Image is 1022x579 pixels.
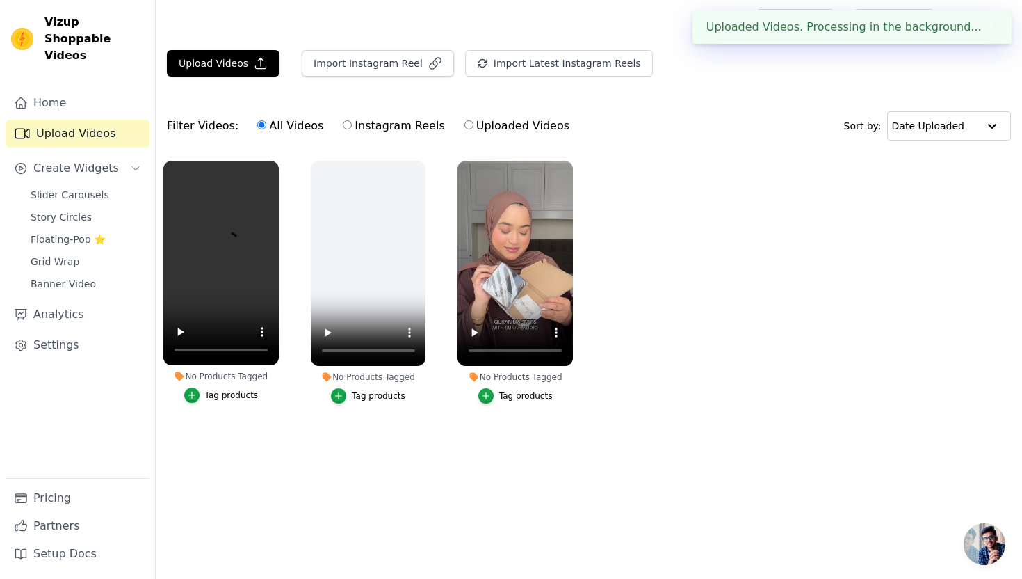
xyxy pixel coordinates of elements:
a: Help Setup [756,9,834,35]
button: Tag products [184,388,259,403]
span: Floating-Pop ⭐ [31,232,106,246]
a: Home [6,89,149,117]
div: Tag products [499,390,553,402]
span: Story Circles [31,210,92,224]
a: Banner Video [22,274,149,294]
a: Grid Wrap [22,252,149,271]
div: Sort by: [844,111,1012,141]
button: Tag products [331,388,405,404]
button: Upload Videos [167,50,279,77]
input: Uploaded Videos [464,120,473,129]
a: Analytics [6,301,149,328]
span: Grid Wrap [31,255,79,269]
span: Slider Carousels [31,188,109,202]
img: Vizup [11,28,33,50]
a: Slider Carousels [22,185,149,205]
label: Uploaded Videos [464,117,570,135]
a: Setup Docs [6,540,149,568]
input: Instagram Reels [343,120,352,129]
a: Upload Videos [6,120,149,148]
div: Uploaded Videos. Processing in the background... [692,10,1012,44]
a: Story Circles [22,207,149,227]
span: Banner Video [31,277,96,291]
button: Import Latest Instagram Reels [465,50,653,77]
a: Pricing [6,484,149,512]
a: Book Demo [854,9,934,35]
div: Filter Videos: [167,110,577,142]
div: No Products Tagged [163,371,279,382]
div: Tag products [352,390,405,402]
button: Close [982,19,998,35]
button: Import Instagram Reel [302,50,454,77]
button: Tag products [478,388,553,404]
div: No Products Tagged [311,372,426,383]
label: All Videos [257,117,324,135]
span: Vizup Shoppable Videos [44,14,144,64]
p: ayahly [968,10,1012,35]
a: Partners [6,512,149,540]
button: A ayahly [946,10,1012,35]
input: All Videos [257,120,266,129]
div: No Products Tagged [457,372,573,383]
a: Floating-Pop ⭐ [22,230,149,249]
label: Instagram Reels [342,117,445,135]
span: Create Widgets [33,160,119,177]
a: Settings [6,331,149,359]
button: Create Widgets [6,154,149,182]
div: Tag products [205,390,259,401]
a: Open chat [964,523,1005,565]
